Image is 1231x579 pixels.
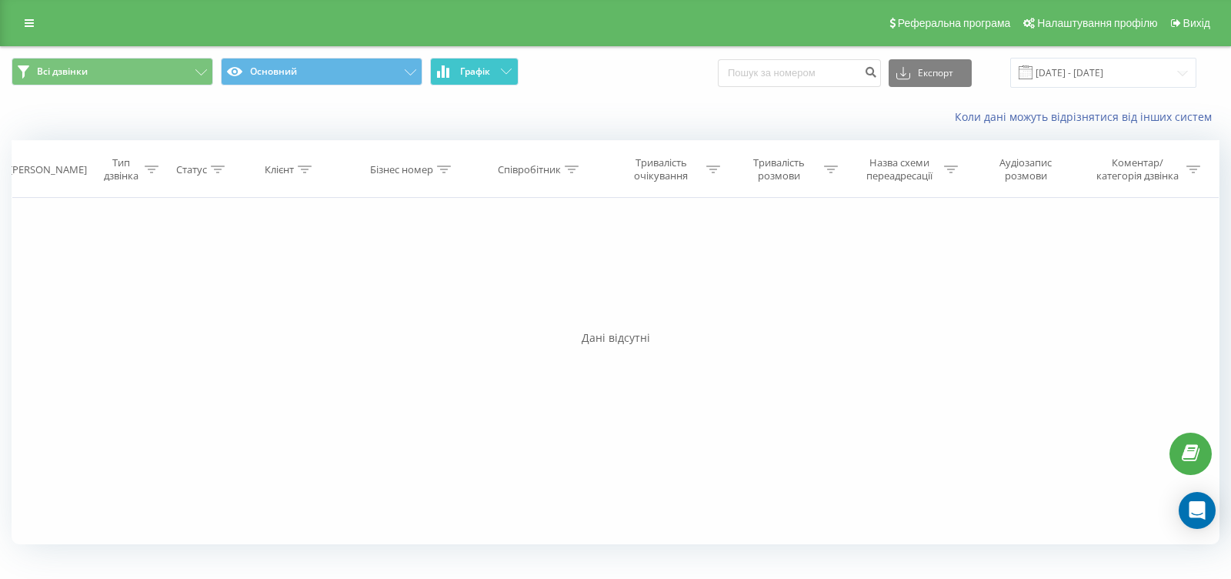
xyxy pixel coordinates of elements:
button: Всі дзвінки [12,58,213,85]
button: Експорт [889,59,972,87]
div: Клієнт [265,163,294,176]
div: Статус [176,163,207,176]
span: Вихід [1183,17,1210,29]
div: Співробітник [498,163,561,176]
div: Open Intercom Messenger [1179,492,1216,529]
span: Налаштування профілю [1037,17,1157,29]
div: Тип дзвінка [101,156,141,182]
div: [PERSON_NAME] [9,163,87,176]
button: Графік [430,58,519,85]
button: Основний [221,58,422,85]
span: Всі дзвінки [37,65,88,78]
span: Реферальна програма [898,17,1011,29]
span: Графік [460,66,490,77]
div: Назва схеми переадресації [858,156,940,182]
div: Аудіозапис розмови [978,156,1073,182]
div: Тривалість очікування [620,156,702,182]
div: Бізнес номер [370,163,433,176]
div: Дані відсутні [12,330,1219,346]
input: Пошук за номером [718,59,881,87]
div: Тривалість розмови [738,156,820,182]
div: Коментар/категорія дзвінка [1093,156,1183,182]
a: Коли дані можуть відрізнятися вiд інших систем [955,109,1219,124]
